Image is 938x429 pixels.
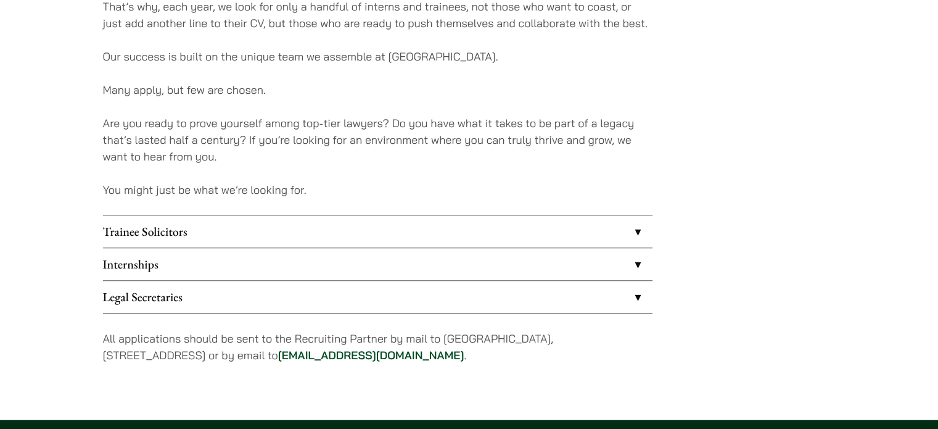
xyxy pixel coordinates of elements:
p: All applications should be sent to the Recruiting Partner by mail to [GEOGRAPHIC_DATA], [STREET_A... [103,330,652,364]
a: Internships [103,248,652,280]
a: [EMAIL_ADDRESS][DOMAIN_NAME] [278,348,464,362]
p: Many apply, but few are chosen. [103,81,652,98]
p: Are you ready to prove yourself among top-tier lawyers? Do you have what it takes to be part of a... [103,115,652,165]
p: You might just be what we’re looking for. [103,181,652,198]
a: Legal Secretaries [103,281,652,313]
a: Trainee Solicitors [103,215,652,248]
p: Our success is built on the unique team we assemble at [GEOGRAPHIC_DATA]. [103,48,652,65]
